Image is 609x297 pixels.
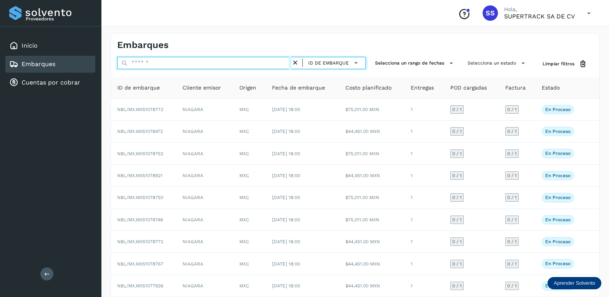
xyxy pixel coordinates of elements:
p: En proceso [545,283,571,289]
span: 0 / 1 [452,129,462,134]
td: 1 [405,143,444,164]
td: MXC [233,165,266,187]
span: [DATE] 18:00 [272,151,300,156]
td: $44,451.00 MXN [339,253,405,275]
td: MXC [233,121,266,143]
span: 0 / 1 [507,107,517,112]
td: 1 [405,275,444,297]
span: 0 / 1 [452,107,462,112]
td: NIAGARA [176,165,233,187]
span: 0 / 1 [452,262,462,266]
p: En proceso [545,151,571,156]
td: 1 [405,99,444,121]
span: [DATE] 18:00 [272,261,300,267]
p: En proceso [545,173,571,178]
td: MXC [233,209,266,231]
span: Entregas [411,84,434,92]
span: [DATE] 18:00 [272,283,300,289]
p: En proceso [545,239,571,244]
td: NIAGARA [176,231,233,253]
p: En proceso [545,129,571,134]
td: 1 [405,209,444,231]
td: NIAGARA [176,99,233,121]
td: $44,451.00 MXN [339,231,405,253]
a: Inicio [22,42,38,49]
span: 0 / 1 [507,284,517,288]
span: NBL/MX.MX51077936 [117,283,163,289]
span: 0 / 1 [452,239,462,244]
span: 0 / 1 [507,262,517,266]
span: ID de embarque [308,60,349,66]
span: [DATE] 18:00 [272,107,300,112]
td: MXC [233,99,266,121]
span: 0 / 1 [507,195,517,200]
td: $75,011.00 MXN [339,143,405,164]
span: [DATE] 18:00 [272,129,300,134]
td: 1 [405,231,444,253]
td: $75,011.00 MXN [339,99,405,121]
td: MXC [233,275,266,297]
span: NBL/MX.MX51078752 [117,151,163,156]
span: 0 / 1 [507,173,517,178]
td: $44,451.00 MXN [339,165,405,187]
span: 0 / 1 [507,217,517,222]
span: [DATE] 18:00 [272,239,300,244]
h4: Embarques [117,40,169,51]
p: Hola, [504,6,575,13]
td: $75,011.00 MXN [339,187,405,209]
td: NIAGARA [176,253,233,275]
td: NIAGARA [176,275,233,297]
td: $75,011.00 MXN [339,209,405,231]
td: 1 [405,253,444,275]
p: En proceso [545,195,571,200]
div: Inicio [5,37,95,54]
span: 0 / 1 [452,173,462,178]
span: 0 / 1 [452,195,462,200]
span: 0 / 1 [507,129,517,134]
div: Aprender Solvento [548,277,601,289]
span: Limpiar filtros [543,60,574,67]
p: Proveedores [26,16,92,22]
td: 1 [405,121,444,143]
p: En proceso [545,261,571,266]
td: MXC [233,143,266,164]
p: En proceso [545,217,571,222]
span: NBL/MX.MX51078748 [117,217,163,222]
span: 0 / 1 [452,217,462,222]
td: MXC [233,231,266,253]
span: POD cargadas [450,84,487,92]
div: Cuentas por cobrar [5,74,95,91]
span: NBL/MX.MX51078767 [117,261,163,267]
td: $44,451.00 MXN [339,275,405,297]
span: Estado [542,84,560,92]
span: Costo planificado [345,84,392,92]
button: ID de embarque [306,57,362,68]
td: NIAGARA [176,187,233,209]
span: NBL/MX.MX51078750 [117,195,163,200]
p: SUPERTRACK SA DE CV [504,13,575,20]
span: NBL/MX.MX51078772 [117,239,163,244]
span: 0 / 1 [452,284,462,288]
p: En proceso [545,107,571,112]
td: NIAGARA [176,121,233,143]
td: $44,451.00 MXN [339,121,405,143]
span: 0 / 1 [452,151,462,156]
a: Embarques [22,60,55,68]
span: NBL/MX.MX51078921 [117,173,163,178]
button: Limpiar filtros [536,57,593,71]
td: MXC [233,253,266,275]
span: 0 / 1 [507,151,517,156]
a: Cuentas por cobrar [22,79,80,86]
p: Aprender Solvento [554,280,595,286]
button: Selecciona un estado [465,57,530,70]
div: Embarques [5,56,95,73]
span: NBL/MX.MX51078472 [117,129,163,134]
button: Selecciona un rango de fechas [372,57,458,70]
td: 1 [405,187,444,209]
span: Origen [239,84,256,92]
span: [DATE] 18:00 [272,195,300,200]
span: ID de embarque [117,84,160,92]
span: [DATE] 18:00 [272,173,300,178]
td: MXC [233,187,266,209]
span: Factura [505,84,526,92]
